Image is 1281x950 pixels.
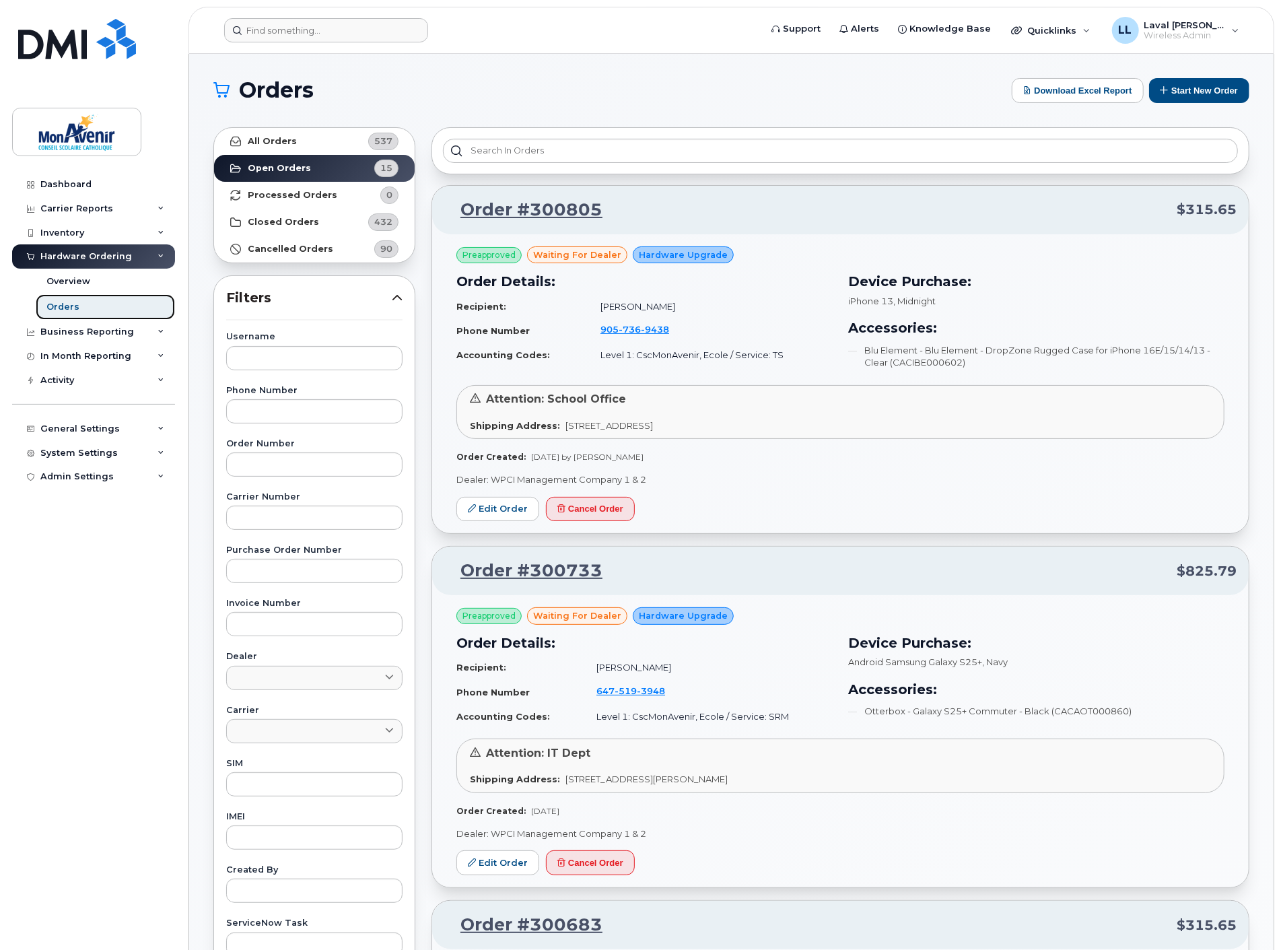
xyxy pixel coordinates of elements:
strong: Recipient: [456,662,506,673]
span: Attention: School Office [486,393,626,405]
span: 736 [619,324,641,335]
label: Order Number [226,440,403,448]
span: Hardware Upgrade [639,248,728,261]
input: Search in orders [443,139,1238,163]
strong: Shipping Address: [470,420,560,431]
strong: Accounting Codes: [456,711,550,722]
a: Cancelled Orders90 [214,236,415,263]
label: Username [226,333,403,341]
strong: Recipient: [456,301,506,312]
label: ServiceNow Task [226,919,403,928]
strong: Accounting Codes: [456,349,550,360]
strong: Shipping Address: [470,774,560,784]
span: , Navy [983,656,1008,667]
td: Level 1: CscMonAvenir, Ecole / Service: TS [588,343,832,367]
label: Dealer [226,652,403,661]
span: 432 [374,215,392,228]
strong: All Orders [248,136,297,147]
a: 6475193948 [596,685,681,696]
a: Edit Order [456,850,539,875]
label: IMEI [226,813,403,821]
span: waiting for dealer [533,248,621,261]
button: Cancel Order [546,497,635,522]
span: 9438 [641,324,669,335]
span: 3948 [637,685,665,696]
a: Order #300733 [444,559,602,583]
p: Dealer: WPCI Management Company 1 & 2 [456,827,1224,840]
span: $825.79 [1177,562,1237,581]
a: Processed Orders0 [214,182,415,209]
span: $315.65 [1177,916,1237,935]
p: Dealer: WPCI Management Company 1 & 2 [456,473,1224,486]
li: Blu Element - Blu Element - DropZone Rugged Case for iPhone 16E/15/14/13 - Clear (CACIBE000602) [849,344,1225,369]
label: Carrier [226,706,403,715]
span: waiting for dealer [533,609,621,622]
td: Level 1: CscMonAvenir, Ecole / Service: SRM [584,705,832,728]
span: Hardware Upgrade [639,609,728,622]
button: Cancel Order [546,850,635,875]
span: Attention: IT Dept [486,747,590,759]
span: [STREET_ADDRESS][PERSON_NAME] [565,774,728,784]
h3: Accessories: [849,679,1225,700]
td: [PERSON_NAME] [584,656,832,679]
h3: Order Details: [456,633,833,653]
span: Android Samsung Galaxy S25+ [849,656,983,667]
span: , Midnight [894,296,936,306]
a: Order #300805 [444,198,602,222]
span: 647 [596,685,665,696]
button: Start New Order [1149,78,1249,103]
strong: Processed Orders [248,190,337,201]
strong: Phone Number [456,325,530,336]
h3: Accessories: [849,318,1225,338]
span: 0 [386,189,392,201]
span: [STREET_ADDRESS] [565,420,653,431]
span: Filters [226,288,392,308]
span: 519 [615,685,637,696]
span: iPhone 13 [849,296,894,306]
strong: Order Created: [456,806,526,816]
strong: Cancelled Orders [248,244,333,255]
strong: Phone Number [456,687,530,698]
a: All Orders537 [214,128,415,155]
h3: Device Purchase: [849,271,1225,292]
a: Closed Orders432 [214,209,415,236]
label: Purchase Order Number [226,546,403,555]
strong: Closed Orders [248,217,319,228]
span: 537 [374,135,392,147]
span: [DATE] by [PERSON_NAME] [531,452,644,462]
li: Otterbox - Galaxy S25+ Commuter - Black (CACAOT000860) [849,705,1225,718]
label: Phone Number [226,386,403,395]
span: Preapproved [462,249,516,261]
span: [DATE] [531,806,559,816]
a: 9057369438 [600,324,685,335]
span: 90 [380,242,392,255]
span: 905 [600,324,669,335]
td: [PERSON_NAME] [588,295,832,318]
span: $315.65 [1177,200,1237,219]
span: Orders [239,80,314,100]
a: Edit Order [456,497,539,522]
label: SIM [226,759,403,768]
a: Open Orders15 [214,155,415,182]
label: Created By [226,866,403,875]
a: Order #300683 [444,913,602,937]
h3: Device Purchase: [849,633,1225,653]
span: 15 [380,162,392,174]
label: Invoice Number [226,599,403,608]
button: Download Excel Report [1012,78,1144,103]
span: Preapproved [462,610,516,622]
strong: Order Created: [456,452,526,462]
strong: Open Orders [248,163,311,174]
label: Carrier Number [226,493,403,502]
h3: Order Details: [456,271,833,292]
